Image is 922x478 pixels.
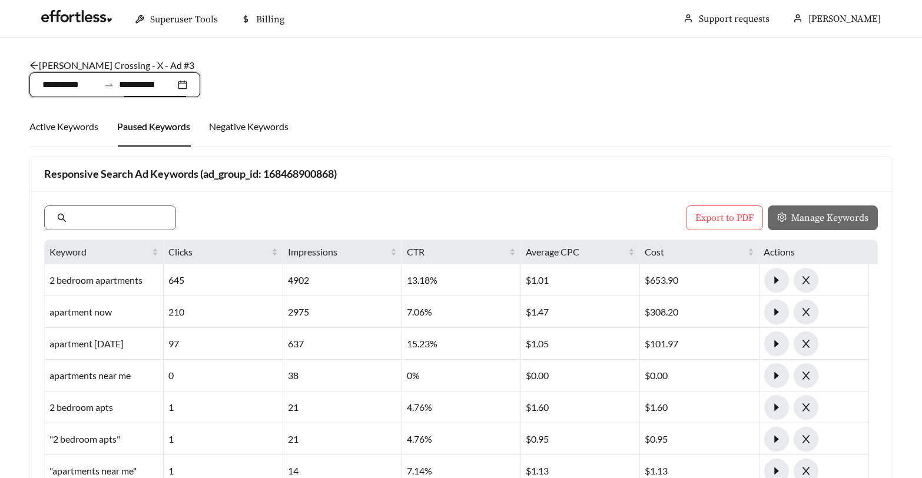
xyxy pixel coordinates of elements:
div: $1.60 [640,391,759,423]
span: caret-right [765,307,788,317]
div: $1.47 [521,296,640,328]
div: Negative Keywords [209,119,288,134]
button: close [794,331,818,356]
span: close [794,466,818,476]
div: Paused Keywords [117,119,190,134]
span: to [104,79,114,90]
span: swap-right [104,79,114,90]
span: caret-right [765,370,788,381]
button: caret-right [764,268,789,293]
div: $0.00 [521,360,640,391]
div: 4.76% [402,391,521,423]
span: [PERSON_NAME] [808,13,881,25]
div: $101.97 [640,328,759,360]
div: 1 [164,391,283,423]
span: Keyword [49,245,150,259]
span: arrow-left [29,61,39,70]
div: $308.20 [640,296,759,328]
th: Actions [759,240,878,264]
div: apartment now [45,296,164,328]
div: 1 [164,423,283,455]
button: caret-right [764,363,789,388]
span: Cost [645,245,745,259]
span: Superuser Tools [150,14,218,25]
span: close [794,402,818,413]
span: caret-right [765,402,788,413]
div: 15.23% [402,328,521,360]
div: $1.60 [521,391,640,423]
div: 13.18% [402,264,521,296]
a: arrow-left[PERSON_NAME] Crossing - X - Ad #3 [29,59,194,71]
div: apartments near me [45,360,164,391]
button: caret-right [764,300,789,324]
span: caret-right [765,338,788,349]
button: Export to PDF [686,205,763,230]
div: $1.05 [521,328,640,360]
button: close [794,268,818,293]
span: close [794,434,818,444]
button: close [794,363,818,388]
div: 2 bedroom apts [45,391,164,423]
div: 0 [164,360,283,391]
div: 21 [283,391,402,423]
button: close [794,300,818,324]
div: $1.01 [521,264,640,296]
a: Support requests [699,13,770,25]
span: search [57,213,67,223]
button: caret-right [764,395,789,420]
button: close [794,427,818,452]
div: 4.76% [402,423,521,455]
div: 0% [402,360,521,391]
div: $0.95 [640,423,759,455]
span: close [794,370,818,381]
span: Impressions [288,245,388,259]
div: 2 bedroom apartments [45,264,164,296]
button: close [794,395,818,420]
div: 4902 [283,264,402,296]
span: Average CPC [526,245,626,259]
strong: Responsive Search Ad Keywords (ad_group_id: 168468900868) [44,167,337,180]
div: 38 [283,360,402,391]
button: caret-right [764,331,789,356]
div: 210 [164,296,283,328]
div: $653.90 [640,264,759,296]
div: 7.06% [402,296,521,328]
div: 97 [164,328,283,360]
span: close [794,275,818,286]
div: 637 [283,328,402,360]
div: 645 [164,264,283,296]
button: settingManage Keywords [768,205,878,230]
span: caret-right [765,466,788,476]
div: $0.00 [640,360,759,391]
span: close [794,307,818,317]
div: Active Keywords [29,119,98,134]
span: caret-right [765,275,788,286]
span: Billing [256,14,284,25]
span: Export to PDF [695,211,754,225]
span: Clicks [168,245,268,259]
span: CTR [407,246,424,257]
div: 2975 [283,296,402,328]
div: 21 [283,423,402,455]
div: "2 bedroom apts" [45,423,164,455]
span: close [794,338,818,349]
div: $0.95 [521,423,640,455]
span: caret-right [765,434,788,444]
button: caret-right [764,427,789,452]
div: apartment [DATE] [45,328,164,360]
